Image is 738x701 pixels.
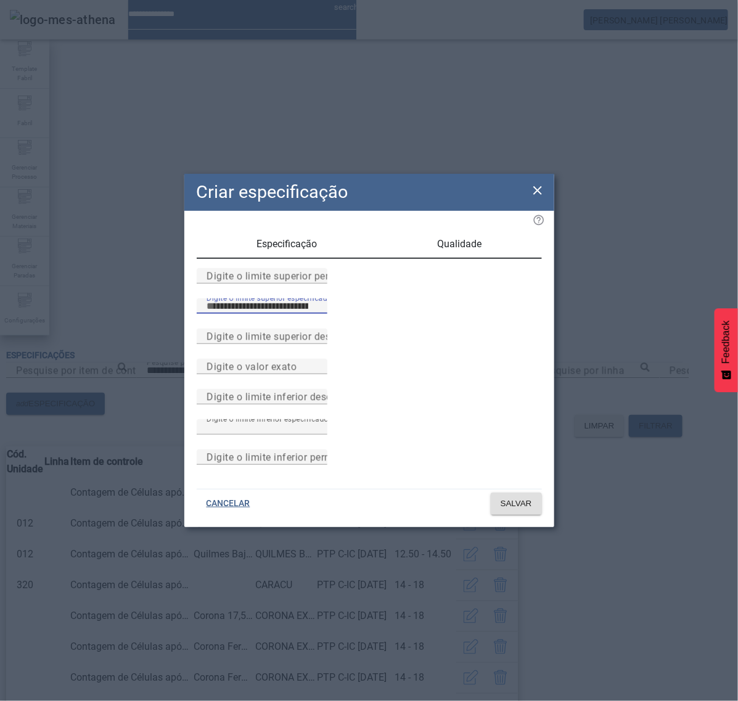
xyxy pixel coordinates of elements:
mat-label: Digite o limite inferior desejado [207,391,352,403]
span: Especificação [256,239,317,249]
mat-label: Digite o limite superior permitido [207,270,358,282]
mat-label: Digite o limite superior desejado [207,330,356,342]
mat-label: Digite o valor exato [207,361,297,372]
mat-label: Digite o limite inferior permitido [207,451,354,463]
h2: Criar especificação [197,179,348,205]
span: Feedback [721,321,732,364]
span: SALVAR [501,498,532,510]
button: CANCELAR [197,493,260,515]
mat-label: Digite o limite inferior especificado [207,414,329,423]
mat-label: Digite o limite superior especificado [207,293,332,302]
span: Qualidade [437,239,482,249]
button: Feedback - Mostrar pesquisa [715,308,738,392]
span: CANCELAR [207,498,250,510]
button: SALVAR [491,493,542,515]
